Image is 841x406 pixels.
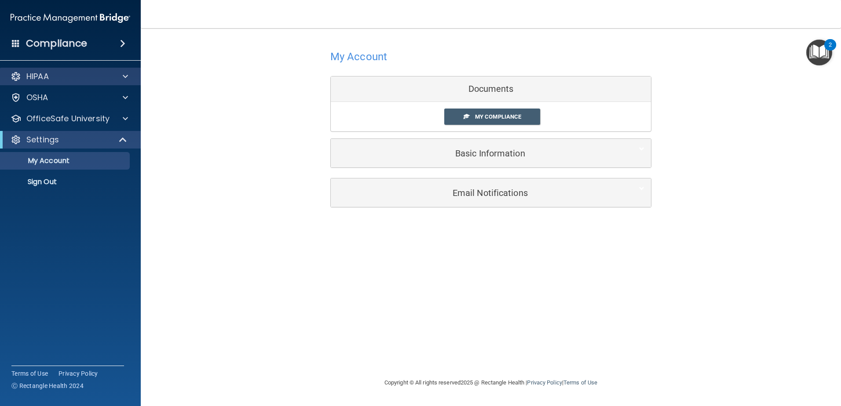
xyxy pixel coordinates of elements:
div: 2 [829,45,832,56]
p: OSHA [26,92,48,103]
p: Settings [26,134,59,145]
a: OSHA [11,92,128,103]
a: HIPAA [11,71,128,82]
div: Copyright © All rights reserved 2025 @ Rectangle Health | | [330,369,651,397]
p: HIPAA [26,71,49,82]
a: Basic Information [337,143,644,163]
h4: Compliance [26,37,87,50]
a: Terms of Use [563,379,597,386]
h4: My Account [330,51,387,62]
button: Open Resource Center, 2 new notifications [806,40,832,65]
a: Terms of Use [11,369,48,378]
a: OfficeSafe University [11,113,128,124]
span: Ⓒ Rectangle Health 2024 [11,381,84,390]
a: Email Notifications [337,183,644,203]
p: My Account [6,156,126,165]
p: Sign Out [6,178,126,186]
p: OfficeSafe University [26,113,110,124]
h5: Email Notifications [337,188,618,198]
img: PMB logo [11,9,130,27]
a: Privacy Policy [59,369,98,378]
a: Settings [11,134,128,145]
h5: Basic Information [337,149,618,158]
div: Documents [331,76,651,102]
span: My Compliance [475,113,521,120]
a: Privacy Policy [527,379,562,386]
